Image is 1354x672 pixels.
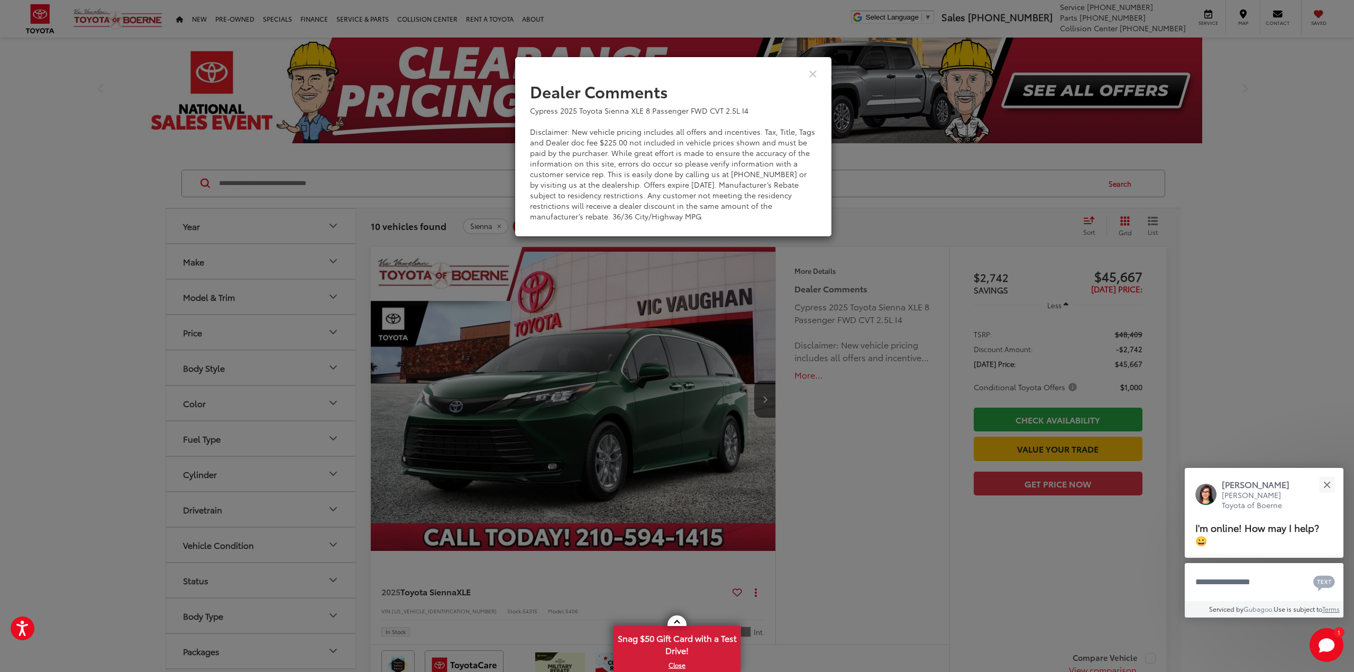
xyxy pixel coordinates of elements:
textarea: Type your message [1185,563,1343,601]
span: I'm online! How may I help? 😀 [1195,520,1319,547]
h2: Dealer Comments [530,82,817,100]
a: Terms [1322,604,1340,613]
span: Snag $50 Gift Card with a Test Drive! [615,627,739,659]
p: [PERSON_NAME] Toyota of Boerne [1222,490,1300,511]
div: Close[PERSON_NAME][PERSON_NAME] Toyota of BoerneI'm online! How may I help? 😀Type your messageCha... [1185,468,1343,618]
a: Gubagoo. [1243,604,1274,613]
div: Cypress 2025 Toyota Sienna XLE 8 Passenger FWD CVT 2.5L I4 Disclaimer: New vehicle pricing includ... [530,105,817,222]
span: 1 [1338,630,1340,634]
svg: Start Chat [1310,628,1343,662]
span: Serviced by [1209,604,1243,613]
svg: Text [1313,574,1335,591]
button: Toggle Chat Window [1310,628,1343,662]
button: Close [809,68,817,79]
button: Close [1315,473,1338,496]
span: Use is subject to [1274,604,1322,613]
button: Chat with SMS [1310,570,1338,594]
p: [PERSON_NAME] [1222,478,1300,490]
